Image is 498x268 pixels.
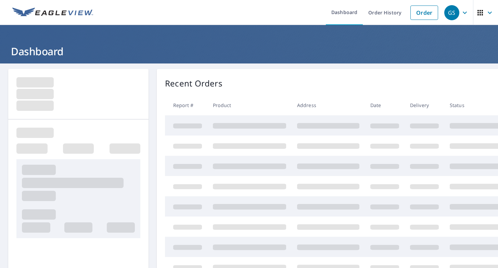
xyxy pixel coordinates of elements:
[292,95,365,115] th: Address
[444,5,459,20] div: GS
[207,95,292,115] th: Product
[405,95,444,115] th: Delivery
[8,44,490,58] h1: Dashboard
[165,95,207,115] th: Report #
[365,95,405,115] th: Date
[410,5,438,20] a: Order
[12,8,93,18] img: EV Logo
[165,77,222,90] p: Recent Orders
